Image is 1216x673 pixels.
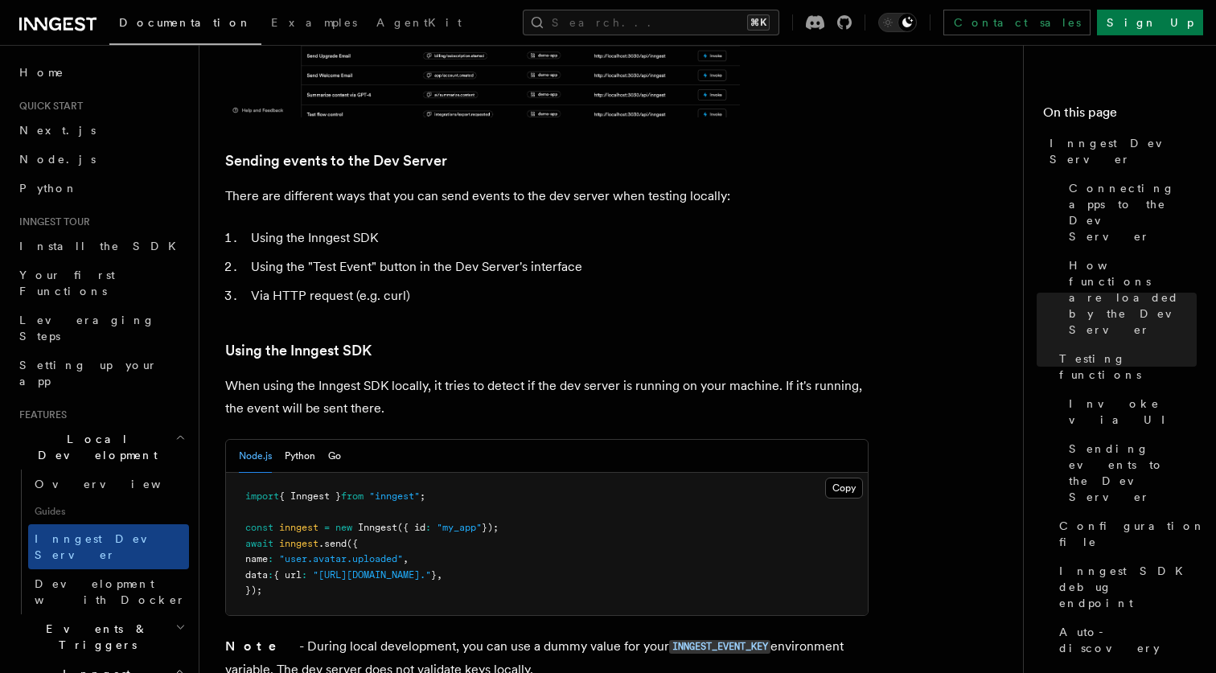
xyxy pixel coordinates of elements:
[1053,618,1197,663] a: Auto-discovery
[437,522,482,533] span: "my_app"
[246,227,869,249] li: Using the Inngest SDK
[431,569,437,581] span: }
[1053,344,1197,389] a: Testing functions
[279,522,318,533] span: inngest
[13,621,175,653] span: Events & Triggers
[13,215,90,228] span: Inngest tour
[1062,174,1197,251] a: Connecting apps to the Dev Server
[1059,518,1206,550] span: Configuration file
[1043,129,1197,174] a: Inngest Dev Server
[13,431,175,463] span: Local Development
[403,553,409,564] span: ,
[245,538,273,549] span: await
[245,569,268,581] span: data
[1043,103,1197,129] h4: On this page
[437,569,442,581] span: ,
[358,522,397,533] span: Inngest
[13,614,189,659] button: Events & Triggers
[482,522,499,533] span: });
[245,522,273,533] span: const
[13,470,189,614] div: Local Development
[245,585,262,596] span: });
[347,538,358,549] span: ({
[313,569,431,581] span: "[URL][DOMAIN_NAME]."
[279,553,403,564] span: "user.avatar.uploaded"
[367,5,471,43] a: AgentKit
[279,490,341,502] span: { Inngest }
[225,375,869,420] p: When using the Inngest SDK locally, it tries to detect if the dev server is running on your machi...
[225,339,372,362] a: Using the Inngest SDK
[119,16,252,29] span: Documentation
[225,185,869,207] p: There are different ways that you can send events to the dev server when testing locally:
[341,490,364,502] span: from
[246,256,869,278] li: Using the "Test Event" button in the Dev Server's interface
[19,64,64,80] span: Home
[302,569,307,581] span: :
[13,408,67,421] span: Features
[19,314,155,343] span: Leveraging Steps
[1053,556,1197,618] a: Inngest SDK debug endpoint
[1069,441,1197,505] span: Sending events to the Dev Server
[397,522,425,533] span: ({ id
[1069,257,1197,338] span: How functions are loaded by the Dev Server
[279,538,318,549] span: inngest
[425,522,431,533] span: :
[943,10,1091,35] a: Contact sales
[19,240,186,252] span: Install the SDK
[1059,351,1197,383] span: Testing functions
[1059,563,1197,611] span: Inngest SDK debug endpoint
[19,359,158,388] span: Setting up your app
[109,5,261,45] a: Documentation
[239,440,272,473] button: Node.js
[747,14,770,31] kbd: ⌘K
[19,153,96,166] span: Node.js
[1069,396,1197,428] span: Invoke via UI
[273,569,302,581] span: { url
[13,425,189,470] button: Local Development
[13,145,189,174] a: Node.js
[13,58,189,87] a: Home
[271,16,357,29] span: Examples
[825,478,863,499] button: Copy
[376,16,462,29] span: AgentKit
[13,232,189,261] a: Install the SDK
[1062,434,1197,511] a: Sending events to the Dev Server
[1062,389,1197,434] a: Invoke via UI
[246,285,869,307] li: Via HTTP request (e.g. curl)
[1097,10,1203,35] a: Sign Up
[328,440,341,473] button: Go
[523,10,779,35] button: Search...⌘K
[1053,511,1197,556] a: Configuration file
[13,351,189,396] a: Setting up your app
[285,440,315,473] button: Python
[1062,251,1197,344] a: How functions are loaded by the Dev Server
[225,638,299,654] strong: Note
[1069,180,1197,244] span: Connecting apps to the Dev Server
[261,5,367,43] a: Examples
[669,638,770,654] a: INNGEST_EVENT_KEY
[28,524,189,569] a: Inngest Dev Server
[1050,135,1197,167] span: Inngest Dev Server
[245,553,268,564] span: name
[19,182,78,195] span: Python
[28,499,189,524] span: Guides
[335,522,352,533] span: new
[13,261,189,306] a: Your first Functions
[35,577,186,606] span: Development with Docker
[1059,624,1197,656] span: Auto-discovery
[669,640,770,654] code: INNGEST_EVENT_KEY
[19,269,115,298] span: Your first Functions
[28,569,189,614] a: Development with Docker
[324,522,330,533] span: =
[420,490,425,502] span: ;
[225,150,447,172] a: Sending events to the Dev Server
[318,538,347,549] span: .send
[268,569,273,581] span: :
[28,470,189,499] a: Overview
[13,306,189,351] a: Leveraging Steps
[13,174,189,203] a: Python
[268,553,273,564] span: :
[13,116,189,145] a: Next.js
[245,490,279,502] span: import
[13,100,83,113] span: Quick start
